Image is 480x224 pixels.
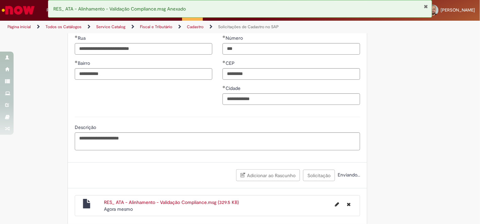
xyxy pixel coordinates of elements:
[223,86,226,88] span: Obrigatório Preenchido
[343,199,355,210] button: Excluir RES_ ATA - Alinhamento - Validação Compliance.msg
[5,21,315,33] ul: Trilhas de página
[53,6,186,12] span: RES_ ATA - Alinhamento - Validação Compliance.msg Anexado
[75,35,78,38] span: Obrigatório Preenchido
[104,206,133,212] time: 29/09/2025 17:38:13
[218,24,279,30] a: Solicitações de Cadastro no SAP
[226,35,244,41] span: Número
[7,24,31,30] a: Página inicial
[104,206,133,212] span: Agora mesmo
[331,199,343,210] button: Editar nome de arquivo RES_ ATA - Alinhamento - Validação Compliance.msg
[441,7,475,13] span: [PERSON_NAME]
[223,93,360,105] input: Cidade
[75,124,97,130] span: Descrição
[223,68,360,80] input: CEP
[336,172,360,178] span: Enviando...
[47,7,70,14] span: Requisições
[104,199,239,205] a: RES_ ATA - Alinhamento - Validação Compliance.msg (329.5 KB)
[140,24,172,30] a: Fiscal e Tributário
[96,24,125,30] a: Service Catalog
[46,24,82,30] a: Todos os Catálogos
[187,24,203,30] a: Cadastro
[78,35,87,41] span: Rua
[1,3,36,17] img: ServiceNow
[75,132,360,150] textarea: Descrição
[226,60,236,66] span: CEP
[226,85,242,91] span: Cidade
[75,43,212,55] input: Rua
[75,68,212,80] input: Bairro
[424,4,428,9] button: Fechar Notificação
[223,35,226,38] span: Obrigatório Preenchido
[78,60,91,66] span: Bairro
[223,43,360,55] input: Número
[223,60,226,63] span: Obrigatório Preenchido
[75,60,78,63] span: Obrigatório Preenchido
